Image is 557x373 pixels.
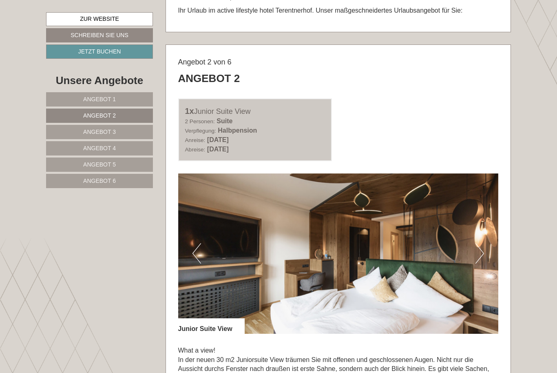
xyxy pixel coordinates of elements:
small: Abreise: [185,147,206,153]
b: [DATE] [207,136,229,143]
span: Angebot 2 [83,112,116,119]
div: Angebot 2 [178,71,240,86]
a: Zur Website [46,12,153,26]
a: Schreiben Sie uns [46,28,153,42]
a: Jetzt buchen [46,44,153,59]
b: [DATE] [207,146,229,153]
span: Angebot 5 [83,161,116,168]
b: Halbpension [218,127,257,134]
button: Next [475,243,484,264]
span: Angebot 4 [83,145,116,151]
img: image [178,173,499,334]
div: Junior Suite View [185,105,325,117]
p: Ihr Urlaub im active lifestyle hotel Terentnerhof. Unser maßgeschneidertes Urlaubsangebot für Sie: [178,6,499,16]
div: Unsere Angebote [46,73,153,88]
div: Junior Suite View [178,318,245,334]
b: Suite [217,118,232,124]
span: Angebot 6 [83,178,116,184]
b: 1x [185,107,194,115]
span: Angebot 3 [83,129,116,135]
button: Previous [192,243,201,264]
small: Verpflegung: [185,128,216,134]
span: Angebot 1 [83,96,116,102]
small: 2 Personen: [185,118,215,124]
small: Anreise: [185,137,206,143]
span: Angebot 2 von 6 [178,58,232,66]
